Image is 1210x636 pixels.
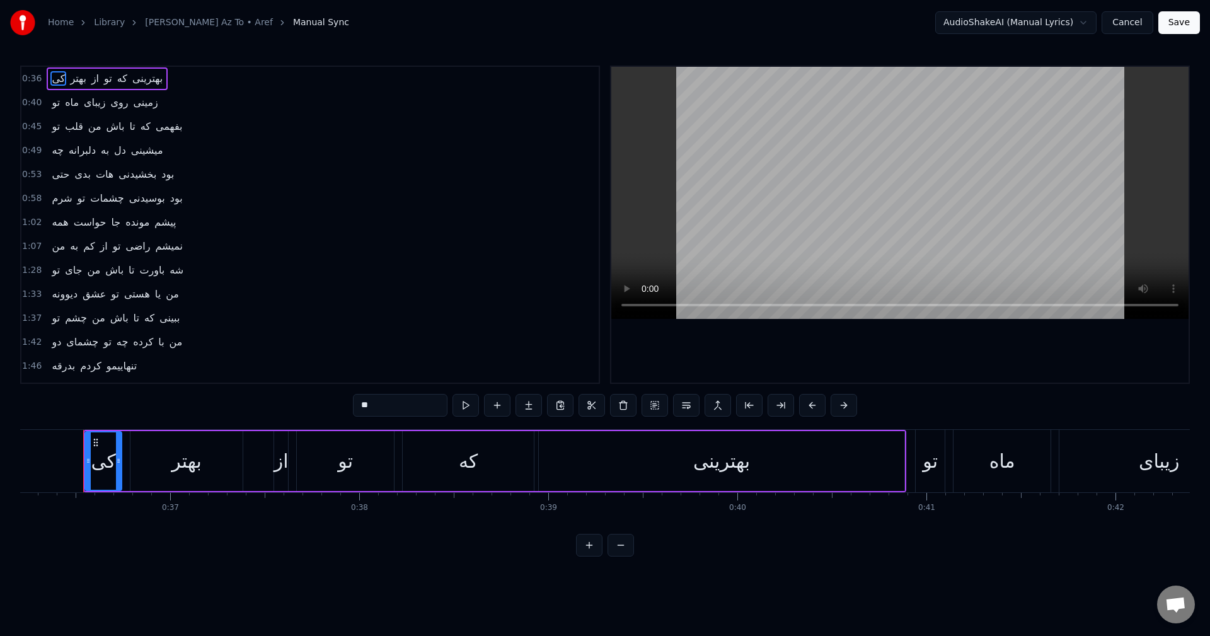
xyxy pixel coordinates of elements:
span: میشینی [130,143,164,158]
span: به [69,239,79,253]
div: از [274,447,289,475]
span: شرم [50,191,73,205]
span: از [99,239,109,253]
span: که [116,71,129,86]
span: زمینی [132,95,159,110]
span: من [168,335,184,349]
span: تو [50,311,61,325]
span: باش [104,263,125,277]
div: تو [338,447,353,475]
span: جا [110,215,122,229]
span: ببینی [158,311,181,325]
span: 1:42 [22,336,42,349]
div: 0:41 [918,503,935,513]
span: بدی [74,167,92,182]
div: Open chat [1157,586,1195,623]
span: تنهاییمو [105,359,138,373]
span: من [164,287,180,301]
span: تو [110,287,120,301]
span: من [91,311,107,325]
div: تو [923,447,938,475]
span: تو [50,263,61,277]
div: 0:37 [162,503,179,513]
span: باش [109,311,130,325]
button: Cancel [1102,11,1153,34]
span: کرده [132,335,154,349]
span: باش [105,119,126,134]
span: تا [128,119,136,134]
div: که [459,447,478,475]
span: من [87,119,103,134]
span: تو [102,335,113,349]
span: زیبای [83,95,107,110]
span: دیوونه [50,287,79,301]
span: 0:49 [22,144,42,157]
span: چه [50,143,64,158]
span: ماه [64,95,80,110]
span: راضی [124,239,151,253]
span: که [139,119,152,134]
nav: breadcrumb [48,16,349,29]
span: 1:28 [22,264,42,277]
div: زیبای [1139,447,1180,475]
span: روی [109,95,129,110]
span: 0:45 [22,120,42,133]
span: تو [103,71,113,86]
span: کم [82,239,96,253]
div: بهترینی [693,447,750,475]
span: من [50,239,66,253]
span: 0:58 [22,192,42,205]
span: دلبرانه [67,143,97,158]
div: 0:39 [540,503,557,513]
span: شه [168,263,185,277]
span: همه [50,215,69,229]
span: پیشم [153,215,177,229]
span: چشمای [65,335,100,349]
span: هستی [123,287,151,301]
span: حتی [50,167,71,182]
span: 0:53 [22,168,42,181]
span: هات [95,167,115,182]
span: کردم [79,359,102,373]
span: به [100,143,110,158]
span: جای [64,263,83,277]
span: تا [127,263,135,277]
span: 1:46 [22,360,42,373]
span: بود [160,167,175,182]
img: youka [10,10,35,35]
span: Manual Sync [293,16,349,29]
span: چه [115,335,129,349]
span: تو [50,95,61,110]
div: 0:40 [729,503,746,513]
span: من [86,263,101,277]
span: 1:33 [22,288,42,301]
span: بخشیدنی [117,167,158,182]
div: 0:38 [351,503,368,513]
span: بدرقه [50,359,76,373]
span: چشم [64,311,88,325]
span: چشمات [89,191,125,205]
span: یا [154,287,162,301]
div: کی [91,447,115,475]
span: باورت [138,263,166,277]
div: ماه [989,447,1015,475]
a: Home [48,16,74,29]
span: حواست [72,215,108,229]
span: مونده [124,215,151,229]
span: کی [50,71,66,86]
span: بوسیدنی [128,191,166,205]
div: بهتر [171,447,202,475]
span: تو [76,191,87,205]
span: دل [113,143,127,158]
span: که [143,311,156,325]
span: 1:07 [22,240,42,253]
span: قلب [64,119,84,134]
span: تو [112,239,122,253]
span: از [90,71,100,86]
span: بفهمی [154,119,184,134]
a: Library [94,16,125,29]
a: [PERSON_NAME] Az To • Aref [145,16,273,29]
span: با [157,335,165,349]
span: 1:37 [22,312,42,325]
span: دو [50,335,62,349]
